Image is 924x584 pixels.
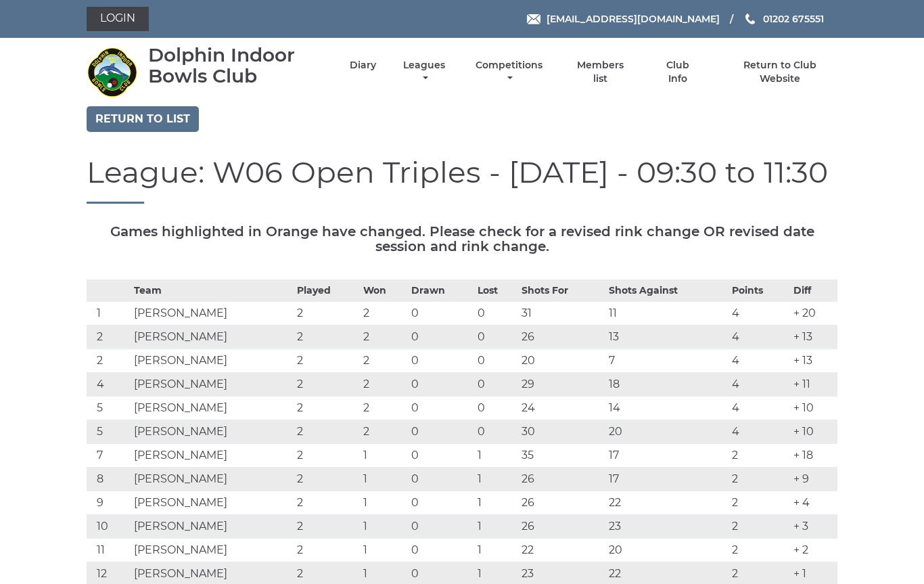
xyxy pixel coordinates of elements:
[131,373,294,397] td: [PERSON_NAME]
[360,325,409,349] td: 2
[131,302,294,325] td: [PERSON_NAME]
[360,539,409,562] td: 1
[729,420,790,444] td: 4
[605,349,729,373] td: 7
[518,420,605,444] td: 30
[87,106,199,132] a: Return to list
[131,325,294,349] td: [PERSON_NAME]
[87,47,137,97] img: Dolphin Indoor Bowls Club
[790,373,837,397] td: + 11
[400,59,448,85] a: Leagues
[408,373,474,397] td: 0
[408,468,474,491] td: 0
[294,515,360,539] td: 2
[360,444,409,468] td: 1
[87,491,131,515] td: 9
[408,420,474,444] td: 0
[474,302,518,325] td: 0
[547,13,720,25] span: [EMAIL_ADDRESS][DOMAIN_NAME]
[360,302,409,325] td: 2
[527,14,540,24] img: Email
[474,397,518,420] td: 0
[472,59,546,85] a: Competitions
[605,539,729,562] td: 20
[763,13,824,25] span: 01202 675551
[518,325,605,349] td: 26
[527,12,720,26] a: Email [EMAIL_ADDRESS][DOMAIN_NAME]
[605,373,729,397] td: 18
[87,373,131,397] td: 4
[131,420,294,444] td: [PERSON_NAME]
[729,302,790,325] td: 4
[743,12,824,26] a: Phone us 01202 675551
[87,7,149,31] a: Login
[790,468,837,491] td: + 9
[605,397,729,420] td: 14
[87,539,131,562] td: 11
[474,420,518,444] td: 0
[474,373,518,397] td: 0
[408,302,474,325] td: 0
[474,491,518,515] td: 1
[790,397,837,420] td: + 10
[87,302,131,325] td: 1
[605,444,729,468] td: 17
[474,515,518,539] td: 1
[474,280,518,302] th: Lost
[294,491,360,515] td: 2
[605,468,729,491] td: 17
[605,515,729,539] td: 23
[148,45,326,87] div: Dolphin Indoor Bowls Club
[294,397,360,420] td: 2
[518,397,605,420] td: 24
[790,515,837,539] td: + 3
[518,280,605,302] th: Shots For
[474,444,518,468] td: 1
[408,280,474,302] th: Drawn
[360,373,409,397] td: 2
[729,397,790,420] td: 4
[474,349,518,373] td: 0
[729,349,790,373] td: 4
[131,349,294,373] td: [PERSON_NAME]
[790,280,837,302] th: Diff
[294,349,360,373] td: 2
[294,325,360,349] td: 2
[790,539,837,562] td: + 2
[518,302,605,325] td: 31
[745,14,755,24] img: Phone us
[87,420,131,444] td: 5
[131,397,294,420] td: [PERSON_NAME]
[518,444,605,468] td: 35
[350,59,376,72] a: Diary
[723,59,837,85] a: Return to Club Website
[87,515,131,539] td: 10
[360,349,409,373] td: 2
[87,224,837,254] h5: Games highlighted in Orange have changed. Please check for a revised rink change OR revised date ...
[131,515,294,539] td: [PERSON_NAME]
[360,420,409,444] td: 2
[605,420,729,444] td: 20
[408,397,474,420] td: 0
[131,444,294,468] td: [PERSON_NAME]
[729,325,790,349] td: 4
[729,468,790,491] td: 2
[360,397,409,420] td: 2
[605,280,729,302] th: Shots Against
[790,491,837,515] td: + 4
[87,468,131,491] td: 8
[729,444,790,468] td: 2
[605,325,729,349] td: 13
[294,539,360,562] td: 2
[790,325,837,349] td: + 13
[570,59,632,85] a: Members list
[87,444,131,468] td: 7
[131,280,294,302] th: Team
[294,302,360,325] td: 2
[474,539,518,562] td: 1
[605,302,729,325] td: 11
[131,468,294,491] td: [PERSON_NAME]
[729,515,790,539] td: 2
[87,349,131,373] td: 2
[790,420,837,444] td: + 10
